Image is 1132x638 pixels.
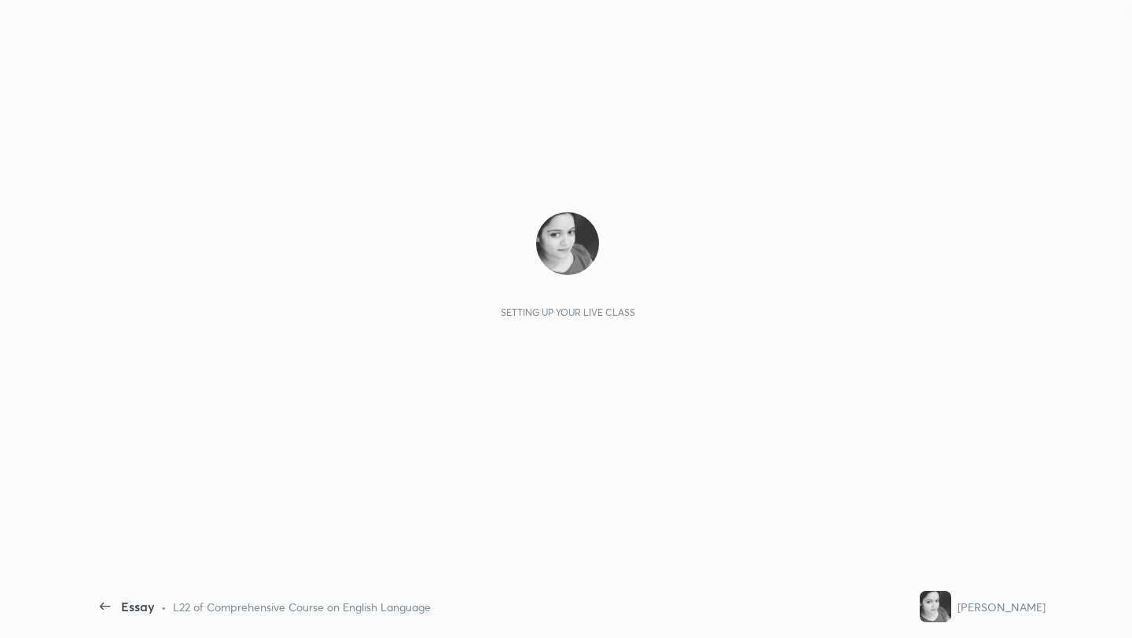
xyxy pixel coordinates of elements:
[173,599,431,615] div: L22 of Comprehensive Course on English Language
[121,597,155,616] div: Essay
[536,212,599,275] img: eb0764b76cd346889190cf5dde3ff80c.jpg
[957,599,1046,615] div: [PERSON_NAME]
[920,591,951,622] img: eb0764b76cd346889190cf5dde3ff80c.jpg
[501,306,635,318] div: Setting up your live class
[161,599,167,615] div: •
